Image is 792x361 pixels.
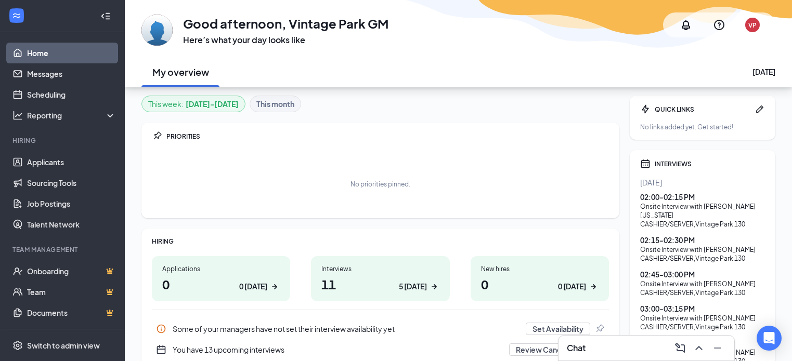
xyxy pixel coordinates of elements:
[713,19,725,31] svg: QuestionInfo
[509,343,590,356] button: Review Candidates
[640,158,651,169] svg: Calendar
[12,245,114,254] div: Team Management
[640,202,765,220] div: Onsite Interview with [PERSON_NAME][US_STATE]
[156,324,166,334] svg: Info
[12,136,114,145] div: Hiring
[655,159,765,168] div: INTERVIEWS
[100,11,111,21] svg: Collapse
[27,152,116,172] a: Applicants
[640,269,765,279] div: 02:45 - 03:00 PM
[141,15,173,46] img: Vintage Park GM
[152,131,162,141] svg: Pin
[12,110,23,121] svg: Analysis
[429,282,439,292] svg: ArrowRight
[239,281,267,292] div: 0 [DATE]
[12,340,23,351] svg: Settings
[27,84,116,105] a: Scheduling
[27,323,116,344] a: SurveysCrown
[173,344,503,355] div: You have 13 upcoming interviews
[27,110,116,121] div: Reporting
[558,281,586,292] div: 0 [DATE]
[162,264,280,273] div: Applications
[755,104,765,114] svg: Pen
[166,132,609,141] div: PRIORITIES
[655,105,750,114] div: QUICK LINKS
[471,256,609,301] a: New hires00 [DATE]ArrowRight
[269,282,280,292] svg: ArrowRight
[11,10,22,21] svg: WorkstreamLogo
[27,214,116,235] a: Talent Network
[680,19,692,31] svg: Notifications
[640,288,765,297] div: CASHIER/SERVER , Vintage Park 130
[183,34,388,46] h3: Here’s what your day looks like
[152,339,609,360] div: You have 13 upcoming interviews
[27,43,116,63] a: Home
[640,254,765,263] div: CASHIER/SERVER , Vintage Park 130
[640,192,765,202] div: 02:00 - 02:15 PM
[588,282,599,292] svg: ArrowRight
[640,235,765,245] div: 02:15 - 02:30 PM
[183,15,388,32] h1: Good afternoon, Vintage Park GM
[674,342,686,354] svg: ComposeMessage
[693,342,705,354] svg: ChevronUp
[256,98,294,110] b: This month
[640,220,765,229] div: CASHIER/SERVER , Vintage Park 130
[757,326,782,351] div: Open Intercom Messenger
[162,275,280,293] h1: 0
[691,340,707,356] button: ChevronUp
[640,245,765,254] div: Onsite Interview with [PERSON_NAME]
[321,264,439,273] div: Interviews
[27,63,116,84] a: Messages
[311,256,449,301] a: Interviews115 [DATE]ArrowRight
[748,21,757,30] div: VP
[152,318,609,339] a: InfoSome of your managers have not set their interview availability yetSet AvailabilityPin
[152,256,290,301] a: Applications00 [DATE]ArrowRight
[27,193,116,214] a: Job Postings
[27,302,116,323] a: DocumentsCrown
[640,323,765,331] div: CASHIER/SERVER , Vintage Park 130
[567,342,586,354] h3: Chat
[481,264,599,273] div: New hires
[152,339,609,360] a: CalendarNewYou have 13 upcoming interviewsReview CandidatesPin
[640,303,765,314] div: 03:00 - 03:15 PM
[640,104,651,114] svg: Bolt
[156,344,166,355] svg: CalendarNew
[672,340,689,356] button: ComposeMessage
[152,237,609,246] div: HIRING
[173,324,520,334] div: Some of your managers have not set their interview availability yet
[752,66,775,77] div: [DATE]
[27,282,116,302] a: TeamCrown
[640,279,765,288] div: Onsite Interview with [PERSON_NAME]
[152,318,609,339] div: Some of your managers have not set their interview availability yet
[526,323,590,335] button: Set Availability
[321,275,439,293] h1: 11
[709,340,726,356] button: Minimize
[148,98,239,110] div: This week :
[399,281,427,292] div: 5 [DATE]
[152,65,209,78] h2: My overview
[350,180,410,189] div: No priorities pinned.
[27,261,116,282] a: OnboardingCrown
[640,123,765,131] div: No links added yet. Get started!
[640,177,765,188] div: [DATE]
[594,324,605,334] svg: Pin
[711,342,724,354] svg: Minimize
[640,314,765,323] div: Onsite Interview with [PERSON_NAME]
[27,340,100,351] div: Switch to admin view
[186,98,239,110] b: [DATE] - [DATE]
[27,172,116,193] a: Sourcing Tools
[481,275,599,293] h1: 0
